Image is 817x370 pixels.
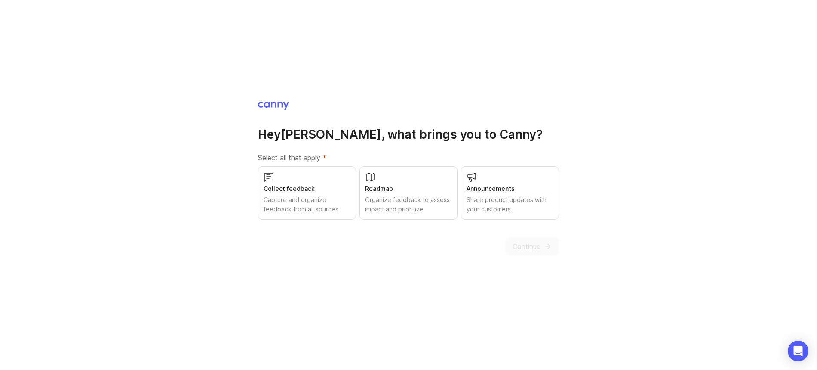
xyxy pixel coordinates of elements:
div: Open Intercom Messenger [788,341,808,361]
button: Collect feedbackCapture and organize feedback from all sources [258,166,356,220]
div: Share product updates with your customers [467,195,553,214]
label: Select all that apply [258,152,559,163]
div: Organize feedback to assess impact and prioritize [365,195,452,214]
button: AnnouncementsShare product updates with your customers [461,166,559,220]
button: RoadmapOrganize feedback to assess impact and prioritize [359,166,458,220]
div: Announcements [467,184,553,193]
h1: Hey [PERSON_NAME] , what brings you to Canny? [258,127,559,142]
div: Roadmap [365,184,452,193]
img: Canny Home [258,102,289,110]
div: Capture and organize feedback from all sources [264,195,350,214]
div: Collect feedback [264,184,350,193]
